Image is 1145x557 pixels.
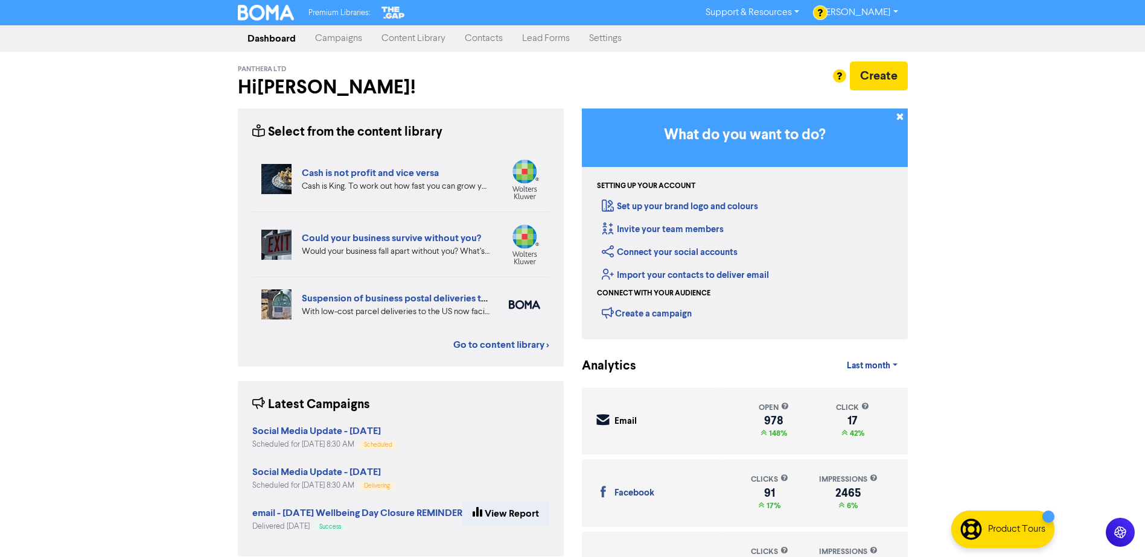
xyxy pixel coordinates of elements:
[512,27,579,51] a: Lead Forms
[252,521,462,532] div: Delivered [DATE]
[252,509,462,518] a: email - [DATE] Wellbeing Day Closure REMINDER
[364,483,390,489] span: Delivering
[509,300,540,309] img: boma
[614,415,637,429] div: Email
[809,3,907,22] a: [PERSON_NAME]
[238,5,295,20] img: BOMA Logo
[252,425,381,437] strong: Social Media Update - [DATE]
[844,501,858,511] span: 6%
[302,180,491,193] div: Cash is King. To work out how fast you can grow your business, you need to look at your projected...
[252,439,397,450] div: Scheduled for [DATE] 8:30 AM
[582,357,621,376] div: Analytics
[602,247,738,258] a: Connect your social accounts
[302,167,439,179] a: Cash is not profit and vice versa
[305,27,372,51] a: Campaigns
[614,486,654,500] div: Facebook
[847,429,864,438] span: 42%
[372,27,455,51] a: Content Library
[252,466,381,478] strong: Social Media Update - [DATE]
[602,201,758,212] a: Set up your brand logo and colours
[1085,499,1145,557] iframe: Chat Widget
[850,61,908,90] button: Create
[597,181,695,192] div: Setting up your account
[319,524,341,530] span: Success
[462,501,549,526] a: View Report
[767,429,787,438] span: 148%
[308,9,370,17] span: Premium Libraries:
[597,288,710,299] div: Connect with your audience
[364,442,392,448] span: Scheduled
[252,480,395,491] div: Scheduled for [DATE] 8:30 AM
[602,304,692,322] div: Create a campaign
[836,416,869,426] div: 17
[602,224,724,235] a: Invite your team members
[252,427,381,436] a: Social Media Update - [DATE]
[238,76,564,99] h2: Hi [PERSON_NAME] !
[759,416,789,426] div: 978
[302,245,491,258] div: Would your business fall apart without you? What’s your Plan B in case of accident, illness, or j...
[302,232,481,244] a: Could your business survive without you?
[238,27,305,51] a: Dashboard
[759,402,789,414] div: open
[764,501,780,511] span: 17%
[252,507,462,519] strong: email - [DATE] Wellbeing Day Closure REMINDER
[837,354,907,378] a: Last month
[836,402,869,414] div: click
[380,5,406,20] img: The Gap
[509,224,540,265] img: wolterskluwer
[602,269,769,281] a: Import your contacts to deliver email
[600,127,890,144] h3: What do you want to do?
[847,360,890,371] span: Last month
[751,488,788,498] div: 91
[819,488,878,498] div: 2465
[302,306,491,318] div: With low-cost parcel deliveries to the US now facing tariffs, many international postal services ...
[455,27,512,51] a: Contacts
[509,159,540,200] img: wolterskluwer
[696,3,809,22] a: Support & Resources
[582,109,908,339] div: Getting Started in BOMA
[819,474,878,485] div: impressions
[302,292,727,304] a: Suspension of business postal deliveries to the [GEOGRAPHIC_DATA]: what options do you have?
[238,65,286,74] span: Panthera Ltd
[751,474,788,485] div: clicks
[252,468,381,477] a: Social Media Update - [DATE]
[252,123,442,142] div: Select from the content library
[453,338,549,352] a: Go to content library >
[252,395,370,414] div: Latest Campaigns
[579,27,631,51] a: Settings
